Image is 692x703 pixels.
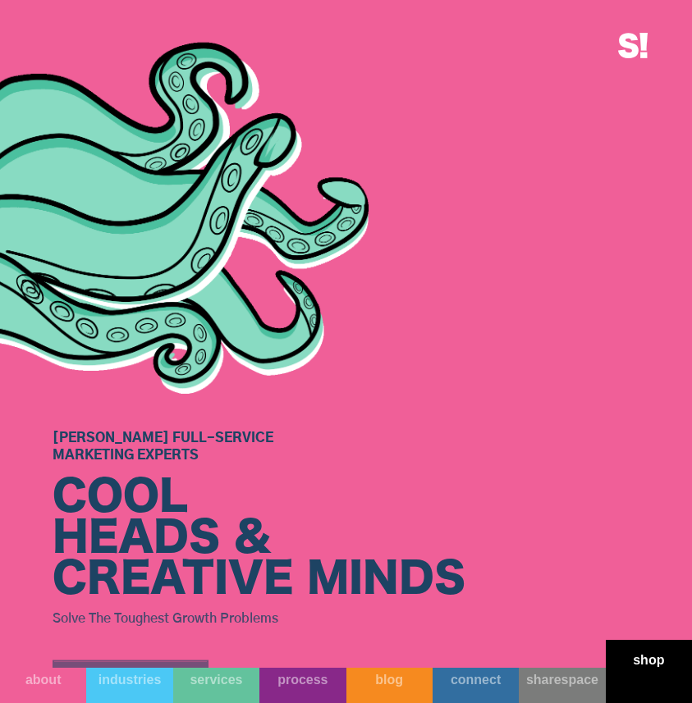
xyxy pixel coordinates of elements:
[433,672,519,687] div: connect
[433,668,519,703] a: connect
[606,652,692,668] div: shop
[519,668,605,703] a: sharespace
[173,668,259,703] a: services
[86,668,172,703] a: industries
[86,672,172,687] div: industries
[346,668,433,703] a: blog
[259,668,346,703] a: process
[259,672,346,687] div: process
[53,477,465,600] div: COOL HEADS & CREATIVE MINDS
[618,33,648,58] img: This is an image of the white S! logo
[346,672,433,687] div: blog
[519,672,605,687] div: sharespace
[53,605,465,630] h3: Solve The Toughest Growth Problems
[606,640,692,703] a: shop
[173,672,259,687] div: services
[53,430,465,464] h1: [PERSON_NAME] Full-Service Marketing Experts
